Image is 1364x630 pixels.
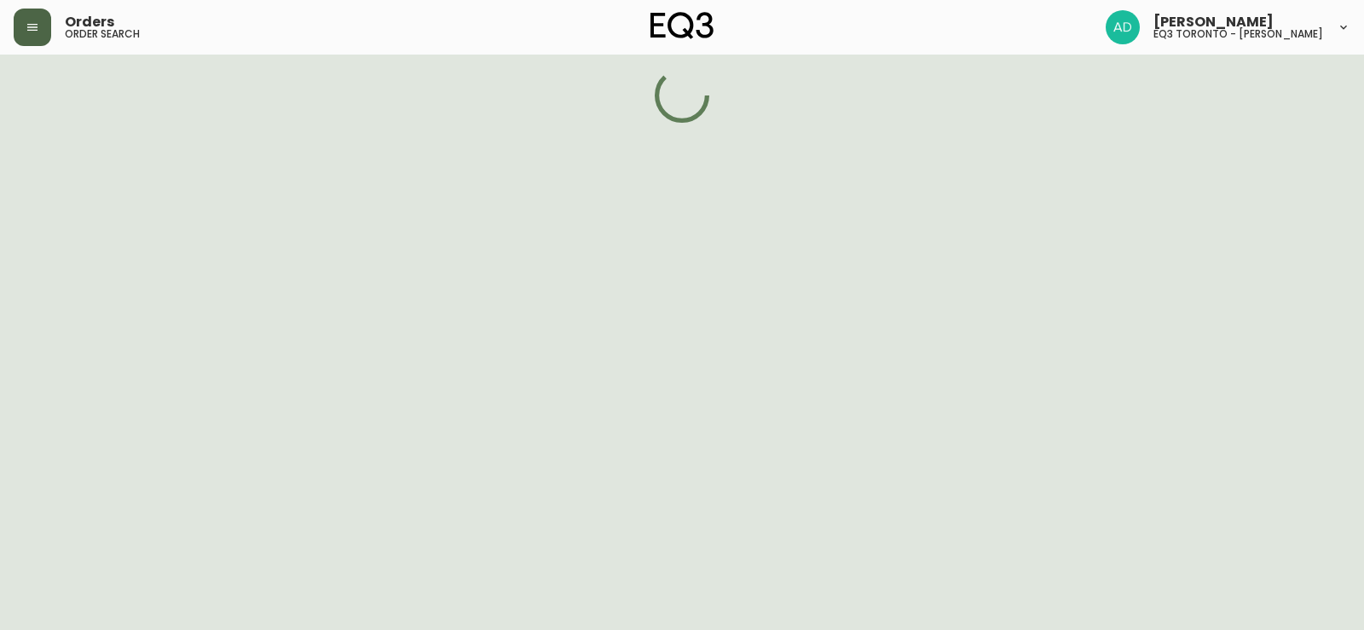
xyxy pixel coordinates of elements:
span: [PERSON_NAME] [1153,15,1274,29]
h5: order search [65,29,140,39]
img: logo [650,12,714,39]
span: Orders [65,15,114,29]
img: 5042b7eed22bbf7d2bc86013784b9872 [1106,10,1140,44]
h5: eq3 toronto - [PERSON_NAME] [1153,29,1323,39]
